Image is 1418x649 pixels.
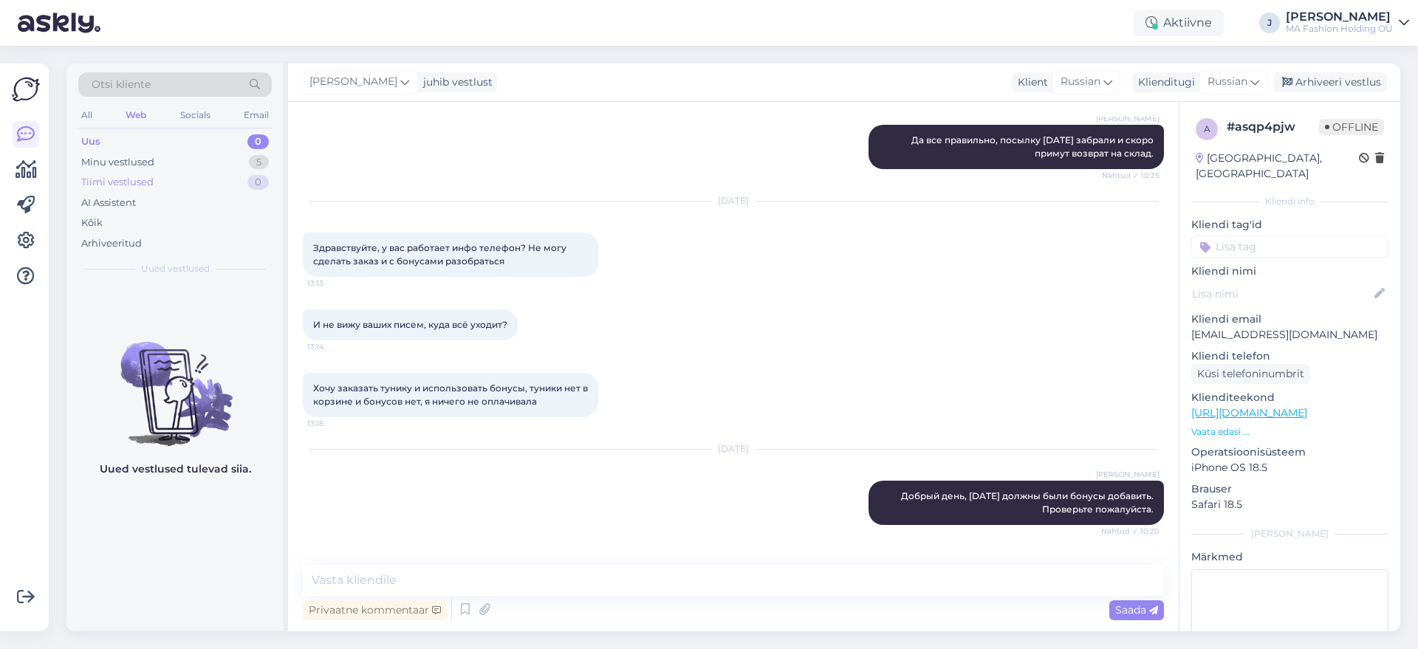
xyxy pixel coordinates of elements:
div: MA Fashion Holding OÜ [1286,23,1393,35]
input: Lisa tag [1191,236,1388,258]
div: Uus [81,134,100,149]
p: Kliendi tag'id [1191,217,1388,233]
div: Klient [1012,75,1048,90]
div: Arhiveeri vestlus [1273,72,1387,92]
div: Tiimi vestlused [81,175,154,190]
div: Email [241,106,272,125]
div: Küsi telefoninumbrit [1191,364,1310,384]
div: 0 [247,175,269,190]
span: Nähtud ✓ 10:20 [1101,526,1160,537]
p: Klienditeekond [1191,390,1388,405]
span: a [1204,123,1210,134]
div: Kõik [81,216,103,230]
span: 13:18 [307,418,363,429]
a: [PERSON_NAME]MA Fashion Holding OÜ [1286,11,1409,35]
div: [PERSON_NAME] [1191,527,1388,540]
span: Russian [1208,74,1247,90]
span: Добрый день, [DATE] должны были бонусы добавить. Проверьте пожалуйста. [901,490,1156,515]
div: Aktiivne [1134,10,1224,36]
p: [EMAIL_ADDRESS][DOMAIN_NAME] [1191,327,1388,343]
span: Здравствуйте, у вас работает инфо телефон? Не могу сделать заказ и с бонусами разобраться [313,242,569,267]
span: Offline [1319,119,1384,135]
span: Да все правильно, посылку [DATE] забрали и скоро примут возврат на склад. [911,134,1156,159]
span: Saada [1115,603,1158,617]
div: juhib vestlust [417,75,493,90]
div: [DATE] [303,442,1164,456]
div: Web [123,106,149,125]
div: Minu vestlused [81,155,154,170]
div: Kliendi info [1191,195,1388,208]
div: # asqp4pjw [1227,118,1319,136]
img: No chats [66,315,284,448]
p: Operatsioonisüsteem [1191,444,1388,460]
p: Brauser [1191,481,1388,497]
div: [PERSON_NAME] [1286,11,1393,23]
p: Uued vestlused tulevad siia. [100,461,251,477]
div: Klienditugi [1132,75,1195,90]
div: Socials [177,106,213,125]
span: [PERSON_NAME] [1096,469,1160,480]
span: [PERSON_NAME] [1096,113,1160,124]
div: All [78,106,95,125]
span: Russian [1061,74,1100,90]
span: 13:13 [307,278,363,289]
div: 5 [249,155,269,170]
div: 0 [247,134,269,149]
div: [GEOGRAPHIC_DATA], [GEOGRAPHIC_DATA] [1196,151,1359,182]
input: Lisa nimi [1192,286,1371,302]
span: И не вижу ваших писем, куда всё уходит? [313,319,507,330]
span: 13:14 [307,341,363,352]
p: Safari 18.5 [1191,497,1388,512]
span: Хочу заказать тунику и использовать бонусы, туники нет в корзине и бонусов нет, я ничего не оплач... [313,382,590,407]
p: Märkmed [1191,549,1388,565]
span: Uued vestlused [141,262,210,275]
a: [URL][DOMAIN_NAME] [1191,406,1307,419]
p: Vaata edasi ... [1191,425,1388,439]
div: Arhiveeritud [81,236,142,251]
span: [PERSON_NAME] [309,74,397,90]
div: [DATE] [303,194,1164,207]
span: Nähtud ✓ 10:25 [1102,170,1160,181]
div: AI Assistent [81,196,136,210]
p: Kliendi telefon [1191,348,1388,364]
p: Kliendi email [1191,312,1388,327]
span: Otsi kliente [92,77,151,92]
img: Askly Logo [12,75,40,103]
div: Privaatne kommentaar [303,600,447,620]
p: Kliendi nimi [1191,264,1388,279]
p: iPhone OS 18.5 [1191,460,1388,475]
div: J [1259,13,1280,33]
